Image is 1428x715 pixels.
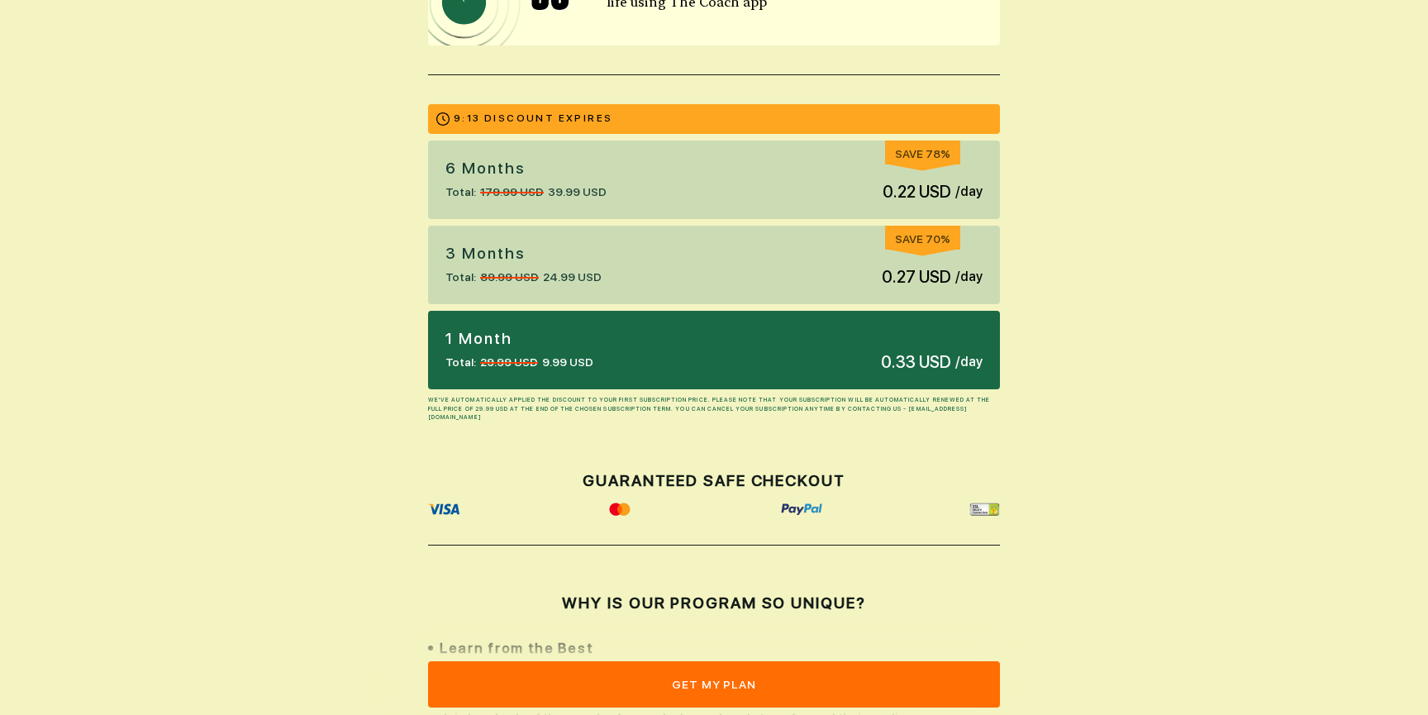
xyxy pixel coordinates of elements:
[480,269,539,286] span: 89.99 USD
[454,112,612,126] p: 9:13 DISCOUNT EXPIRES
[480,184,544,201] span: 179.99 USD
[445,328,593,350] p: 1 Month
[428,661,1000,708] button: get my plan
[781,503,823,516] img: icon
[895,232,950,245] span: Save 70%
[480,354,538,371] span: 29.99 USD
[428,594,1000,613] div: WHY IS OUR PROGRAM SO UNIQUE?
[955,182,983,202] span: / day
[883,179,951,204] span: 0.22 USD
[606,503,634,516] img: icon
[895,147,950,160] span: Save 78%
[428,503,459,516] img: icon
[543,269,602,286] span: 24.99 USD
[548,184,607,201] span: 39.99 USD
[428,472,1000,491] h2: GUARANTEED SAFE CHECKOUT
[445,243,602,265] p: 3 Months
[440,640,946,656] div: Learn from the Best
[542,354,593,371] span: 9.99 USD
[445,269,476,286] span: Total:
[955,267,983,287] span: / day
[445,184,476,201] span: Total:
[882,265,951,289] span: 0.27 USD
[969,503,1000,516] img: ssl-secure
[428,396,1000,422] p: WE'VE AUTOMATICALLY APPLIED THE DISCOUNT TO YOUR FIRST SUBSCRIPTION PRICE. PLEASE NOTE THAT YOUR ...
[881,350,951,374] span: 0.33 USD
[445,158,607,179] p: 6 months
[445,354,476,371] span: Total:
[955,352,983,372] span: / day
